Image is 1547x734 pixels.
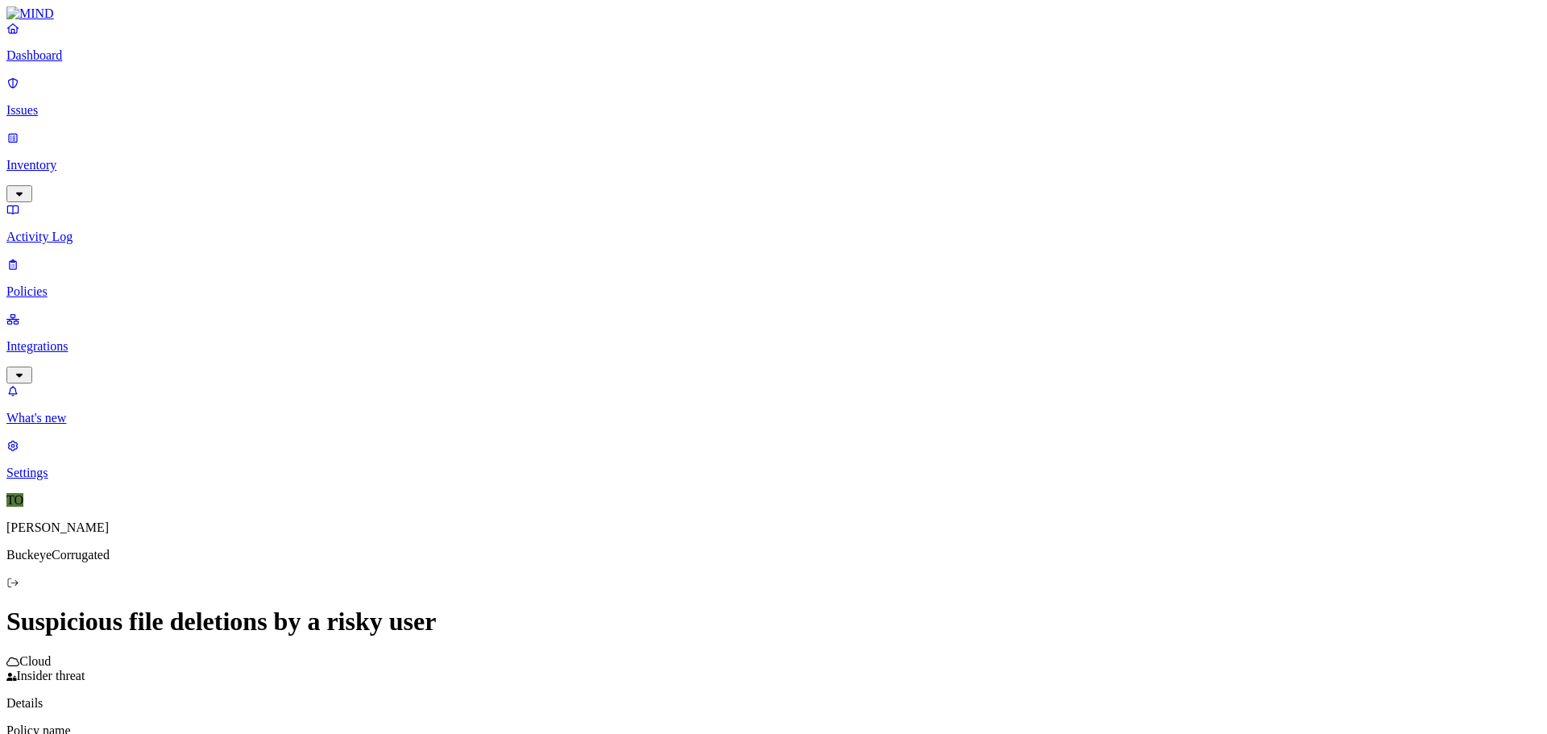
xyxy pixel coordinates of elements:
[6,312,1541,381] a: Integrations
[6,607,1541,637] h1: Suspicious file deletions by a risky user
[6,548,1541,562] p: BuckeyeCorrugated
[6,466,1541,480] p: Settings
[6,520,1541,535] p: [PERSON_NAME]
[6,339,1541,354] p: Integrations
[6,438,1541,480] a: Settings
[6,230,1541,244] p: Activity Log
[6,257,1541,299] a: Policies
[6,6,1541,21] a: MIND
[6,284,1541,299] p: Policies
[6,493,23,507] span: TO
[6,654,1541,669] div: Cloud
[6,696,1541,711] p: Details
[6,48,1541,63] p: Dashboard
[6,131,1541,200] a: Inventory
[6,384,1541,425] a: What's new
[6,158,1541,172] p: Inventory
[6,6,54,21] img: MIND
[6,76,1541,118] a: Issues
[6,202,1541,244] a: Activity Log
[6,411,1541,425] p: What's new
[6,103,1541,118] p: Issues
[6,21,1541,63] a: Dashboard
[6,669,1541,683] div: Insider threat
